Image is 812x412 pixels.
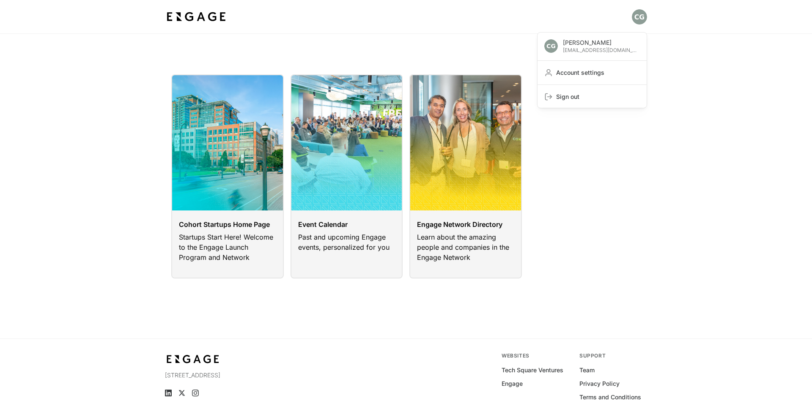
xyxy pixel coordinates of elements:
span: [EMAIL_ADDRESS][DOMAIN_NAME] [563,47,640,54]
div: Open profile menu [537,32,647,108]
img: Profile picture of Caio Ghiberti [544,39,558,53]
span: Sign out [556,93,640,101]
span: Account settings [556,68,640,77]
span: [PERSON_NAME] [563,38,640,47]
